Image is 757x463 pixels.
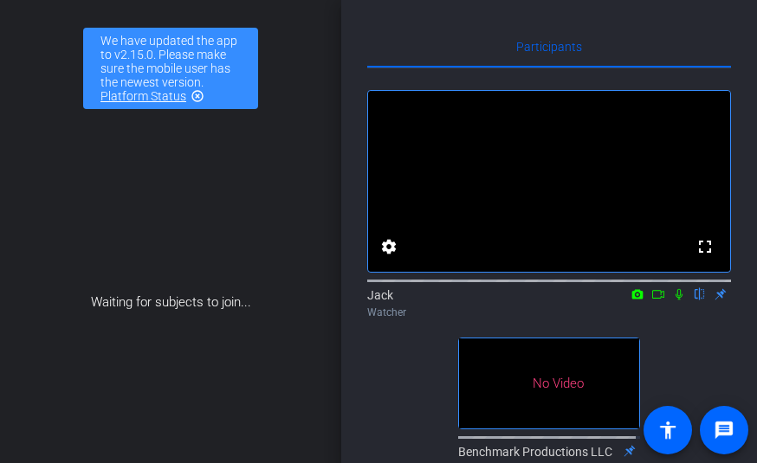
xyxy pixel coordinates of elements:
div: Jack [367,286,731,320]
a: Platform Status [100,89,186,103]
span: Participants [516,41,582,53]
mat-icon: fullscreen [695,236,715,257]
mat-icon: highlight_off [191,89,204,103]
mat-icon: message [714,420,734,440]
mat-icon: flip [689,286,710,301]
span: No Video [533,376,584,391]
mat-icon: accessibility [657,420,678,440]
div: Watcher [367,305,731,320]
div: We have updated the app to v2.15.0. Please make sure the mobile user has the newest version. [83,28,258,109]
mat-icon: settings [378,236,399,257]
